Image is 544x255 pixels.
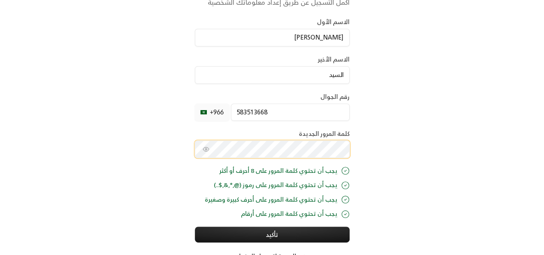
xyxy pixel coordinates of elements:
input: رقم الجوال [231,104,350,121]
button: toggle password visibility [199,142,213,156]
label: الاسم الأخير [318,55,350,64]
label: كلمة المرور الجديدة [299,129,350,138]
label: الاسم الأول [317,18,350,26]
input: الاسم الأول [195,29,350,46]
div: يجب أن تحتوي كلمة المرور على أحرف كبيرة وصغيرة [195,195,350,204]
div: يجب أن تحتوي كلمة المرور على أرقام [195,209,350,218]
div: يجب أن تحتوي كلمة المرور على رموز (@,*,&,$..) [195,181,350,190]
input: الاسم الأخير [195,66,350,84]
button: تأكيد [195,227,350,243]
label: رقم الجوال [320,92,350,101]
div: يجب أن تحتوي كلمة المرور على 8 أحرف أو أكثر [195,166,350,175]
div: +966 [195,104,229,121]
